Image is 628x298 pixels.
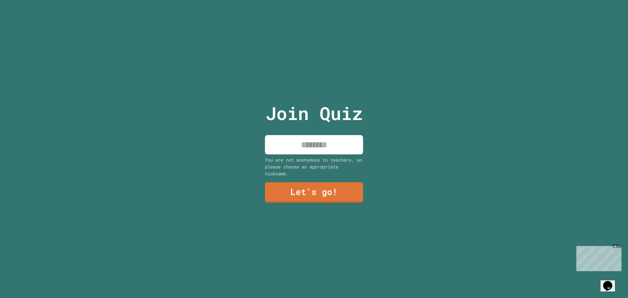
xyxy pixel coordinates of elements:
[265,156,363,177] div: You are not anonymous to teachers, so please choose an appropriate nickname.
[574,243,621,271] iframe: chat widget
[601,272,621,291] iframe: chat widget
[3,3,45,42] div: Chat with us now!Close
[266,100,363,127] p: Join Quiz
[265,182,363,203] a: Let's go!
